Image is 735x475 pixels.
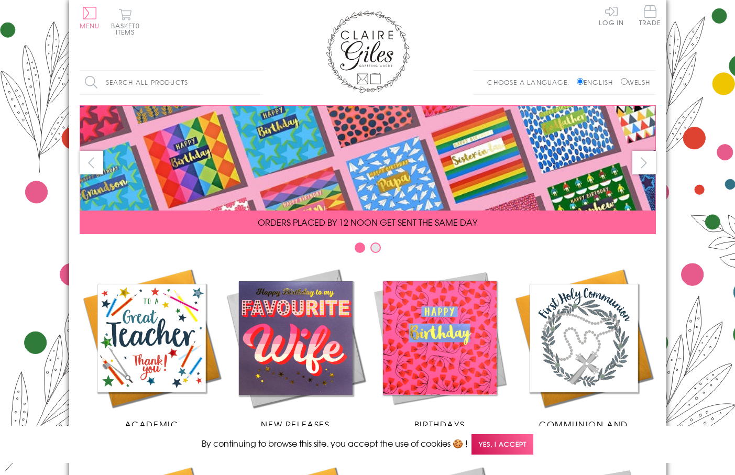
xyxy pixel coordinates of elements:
div: Carousel Pagination [80,242,656,258]
p: Choose a language: [487,78,575,87]
span: Academic [125,418,179,430]
label: Welsh [621,78,651,87]
button: Basket0 items [111,8,140,35]
a: Academic [80,266,224,430]
span: ORDERS PLACED BY 12 NOON GET SENT THE SAME DAY [258,216,477,228]
span: Trade [639,5,661,26]
button: next [632,151,656,174]
a: Log In [599,5,624,26]
button: Carousel Page 2 [370,242,381,253]
button: Carousel Page 1 (Current Slide) [355,242,365,253]
span: New Releases [261,418,330,430]
span: Birthdays [414,418,465,430]
input: English [577,78,584,85]
a: Communion and Confirmation [512,266,656,443]
a: New Releases [224,266,368,430]
button: Menu [80,7,100,29]
span: Yes, I accept [471,434,533,455]
label: English [577,78,618,87]
input: Search all products [80,71,263,94]
span: 0 items [116,21,140,37]
input: Search [253,71,263,94]
a: Birthdays [368,266,512,430]
img: Claire Giles Greetings Cards [326,10,410,93]
span: Communion and Confirmation [539,418,628,443]
span: Menu [80,21,100,30]
button: prev [80,151,103,174]
input: Welsh [621,78,628,85]
a: Trade [639,5,661,28]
